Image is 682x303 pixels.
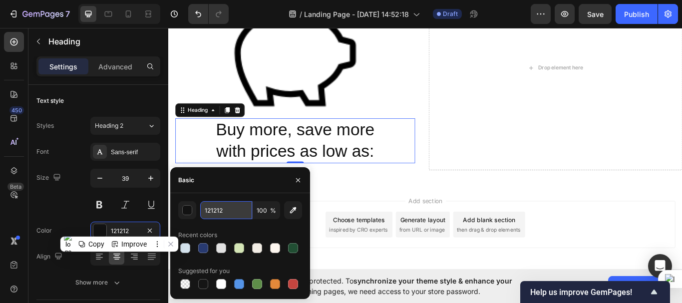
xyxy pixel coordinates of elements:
[36,226,52,235] div: Color
[530,286,660,298] button: Show survey - Help us improve GemPages!
[98,61,132,72] p: Advanced
[530,288,648,297] span: Help us improve GemPages!
[192,222,253,232] div: Choose templates
[36,96,64,105] div: Text style
[90,117,160,135] button: Heading 2
[270,206,276,215] span: %
[608,276,670,296] button: Allow access
[48,35,156,47] p: Heading
[178,231,217,240] div: Recent colors
[20,94,48,103] div: Heading
[616,4,658,24] button: Publish
[443,9,458,18] span: Draft
[111,148,158,157] div: Sans-serif
[188,4,229,24] div: Undo/Redo
[75,278,122,288] div: Show more
[431,45,484,53] div: Drop element here
[95,121,123,130] span: Heading 2
[336,234,410,243] span: then drag & drop elements
[111,227,140,236] div: 121212
[36,250,64,264] div: Align
[304,9,409,19] span: Landing Page - [DATE] 14:52:18
[200,201,252,219] input: Eg: FFFFFF
[624,9,649,19] div: Publish
[9,109,287,160] p: Buy more, save more with prices as low as:
[579,4,612,24] button: Save
[271,222,323,232] div: Generate layout
[65,8,70,20] p: 7
[300,9,302,19] span: /
[4,4,74,24] button: 7
[9,106,24,114] div: 450
[587,10,604,18] span: Save
[232,276,551,297] span: Your page is password protected. To when designing pages, we need access to your store password.
[648,254,672,278] div: Open Intercom Messenger
[36,274,160,292] button: Show more
[36,171,63,185] div: Size
[49,61,77,72] p: Settings
[7,183,24,191] div: Beta
[36,147,49,156] div: Font
[36,121,54,130] div: Styles
[8,108,288,161] h2: Rich Text Editor. Editing area: main
[343,222,404,232] div: Add blank section
[269,234,323,243] span: from URL or image
[232,277,512,296] span: synchronize your theme style & enhance your experience
[178,176,194,185] div: Basic
[276,199,324,210] span: Add section
[168,25,682,272] iframe: Design area
[178,267,230,276] div: Suggested for you
[187,234,256,243] span: inspired by CRO experts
